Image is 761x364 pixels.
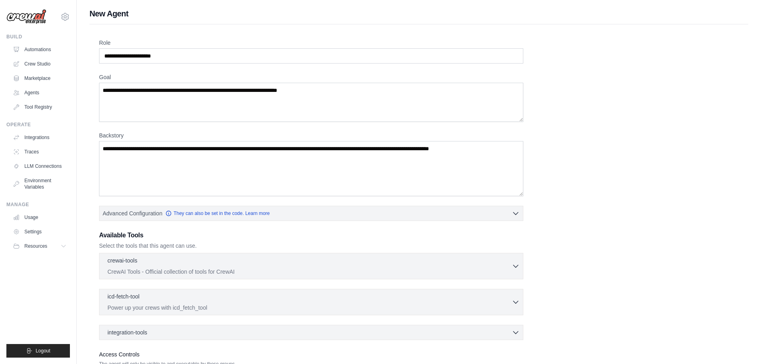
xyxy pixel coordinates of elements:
span: Resources [24,243,47,249]
a: Usage [10,211,70,224]
img: Logo [6,9,46,24]
label: Backstory [99,131,523,139]
button: Logout [6,344,70,358]
a: Tool Registry [10,101,70,113]
p: Select the tools that this agent can use. [99,242,523,250]
a: Traces [10,145,70,158]
h3: Available Tools [99,231,523,240]
label: Role [99,39,523,47]
a: Agents [10,86,70,99]
button: icd-fetch-tool Power up your crews with icd_fetch_tool [103,292,520,312]
label: Goal [99,73,523,81]
a: Settings [10,225,70,238]
a: Integrations [10,131,70,144]
a: They can also be set in the code. Learn more [165,210,270,217]
p: Power up your crews with icd_fetch_tool [107,304,512,312]
a: Automations [10,43,70,56]
h1: New Agent [89,8,748,19]
a: Crew Studio [10,58,70,70]
button: integration-tools [103,328,520,336]
span: integration-tools [107,328,147,336]
button: Advanced Configuration They can also be set in the code. Learn more [99,206,523,221]
a: LLM Connections [10,160,70,173]
a: Environment Variables [10,174,70,193]
p: icd-fetch-tool [107,292,139,300]
button: Resources [10,240,70,253]
span: Logout [36,348,50,354]
label: Access Controls [99,350,523,359]
p: CrewAI Tools - Official collection of tools for CrewAI [107,268,512,276]
div: Operate [6,121,70,128]
span: Advanced Configuration [103,209,162,217]
div: Manage [6,201,70,208]
div: Build [6,34,70,40]
a: Marketplace [10,72,70,85]
button: crewai-tools CrewAI Tools - Official collection of tools for CrewAI [103,257,520,276]
p: crewai-tools [107,257,137,265]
